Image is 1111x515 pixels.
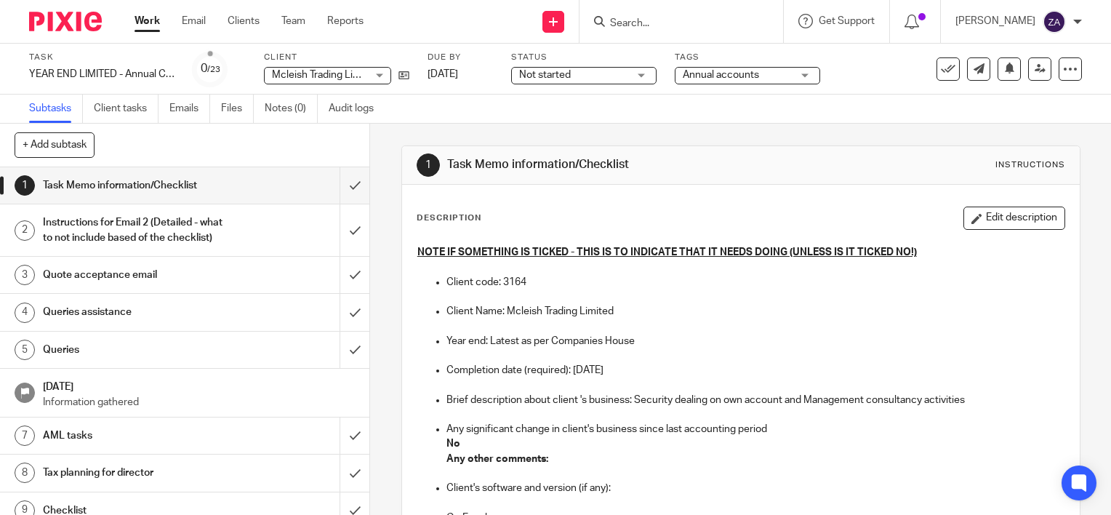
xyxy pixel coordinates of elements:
[43,339,231,361] h1: Queries
[417,247,917,257] u: NOTE IF SOMETHING IS TICKED - THIS IS TO INDICATE THAT IT NEEDS DOING (UNLESS IS IT TICKED NO!)
[135,14,160,28] a: Work
[329,95,385,123] a: Audit logs
[446,334,1064,348] p: Year end: Latest as per Companies House
[15,220,35,241] div: 2
[201,60,220,77] div: 0
[446,275,1064,290] p: Client code: 3164
[519,70,571,80] span: Not started
[264,52,409,63] label: Client
[15,132,95,157] button: + Add subtask
[446,363,1064,378] p: Completion date (required): [DATE]
[207,65,220,73] small: /23
[265,95,318,123] a: Notes (0)
[228,14,260,28] a: Clients
[43,175,231,196] h1: Task Memo information/Checklist
[446,481,1064,495] p: Client's software and version (if any):
[819,16,875,26] span: Get Support
[683,70,759,80] span: Annual accounts
[29,12,102,31] img: Pixie
[417,212,481,224] p: Description
[15,426,35,446] div: 7
[447,157,771,172] h1: Task Memo information/Checklist
[446,439,460,449] strong: No
[675,52,820,63] label: Tags
[15,303,35,323] div: 4
[272,70,379,80] span: Mcleish Trading Limited
[29,52,175,63] label: Task
[15,463,35,483] div: 8
[15,340,35,360] div: 5
[43,212,231,249] h1: Instructions for Email 2 (Detailed - what to not include based of the checklist)
[15,175,35,196] div: 1
[169,95,210,123] a: Emails
[446,304,1064,319] p: Client Name: Mcleish Trading Limited
[182,14,206,28] a: Email
[609,17,739,31] input: Search
[15,265,35,285] div: 3
[43,264,231,286] h1: Quote acceptance email
[955,14,1035,28] p: [PERSON_NAME]
[43,462,231,484] h1: Tax planning for director
[995,159,1065,171] div: Instructions
[1043,10,1066,33] img: svg%3E
[417,153,440,177] div: 1
[428,52,493,63] label: Due by
[327,14,364,28] a: Reports
[428,69,458,79] span: [DATE]
[94,95,159,123] a: Client tasks
[511,52,657,63] label: Status
[43,395,356,410] p: Information gathered
[446,393,1064,407] p: Brief description about client 's business: Security dealing on own account and Management consul...
[963,207,1065,230] button: Edit description
[43,376,356,394] h1: [DATE]
[221,95,254,123] a: Files
[446,422,1064,436] p: Any significant change in client's business since last accounting period
[446,454,548,464] strong: Any other comments:
[281,14,305,28] a: Team
[43,301,231,323] h1: Queries assistance
[29,95,83,123] a: Subtasks
[43,425,231,447] h1: AML tasks
[29,67,175,81] div: YEAR END LIMITED - Annual COMPANY accounts and CT600 return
